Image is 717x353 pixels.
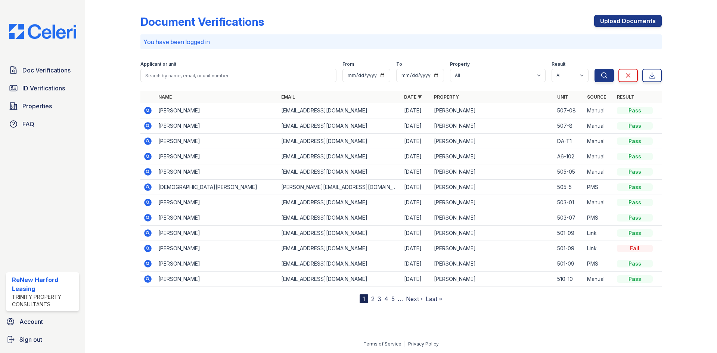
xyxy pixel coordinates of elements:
div: Pass [617,122,653,130]
td: Manual [584,195,614,210]
a: Name [158,94,172,100]
td: 501-09 [554,256,584,272]
a: 2 [371,295,375,303]
span: Sign out [19,335,42,344]
div: Pass [617,183,653,191]
a: Last » [426,295,442,303]
a: Properties [6,99,79,114]
td: [EMAIL_ADDRESS][DOMAIN_NAME] [278,272,401,287]
label: Result [552,61,565,67]
span: Account [19,317,43,326]
div: Pass [617,153,653,160]
label: From [342,61,354,67]
td: [DATE] [401,149,431,164]
td: [DATE] [401,226,431,241]
a: Sign out [3,332,82,347]
td: [PERSON_NAME] [155,164,278,180]
a: Account [3,314,82,329]
a: FAQ [6,117,79,131]
td: [PERSON_NAME] [431,149,554,164]
div: Fail [617,245,653,252]
td: Manual [584,272,614,287]
span: ID Verifications [22,84,65,93]
td: [PERSON_NAME] [155,149,278,164]
div: Pass [617,275,653,283]
td: A6-102 [554,149,584,164]
label: Applicant or unit [140,61,176,67]
td: [EMAIL_ADDRESS][DOMAIN_NAME] [278,118,401,134]
td: [EMAIL_ADDRESS][DOMAIN_NAME] [278,134,401,149]
a: Source [587,94,606,100]
a: Result [617,94,634,100]
span: Properties [22,102,52,111]
td: [EMAIL_ADDRESS][DOMAIN_NAME] [278,256,401,272]
td: [PERSON_NAME] [431,195,554,210]
a: Next › [406,295,423,303]
td: [EMAIL_ADDRESS][DOMAIN_NAME] [278,149,401,164]
td: Manual [584,118,614,134]
td: [EMAIL_ADDRESS][DOMAIN_NAME] [278,241,401,256]
td: 505-5 [554,180,584,195]
td: [PERSON_NAME] [155,118,278,134]
td: [PERSON_NAME] [155,134,278,149]
a: Unit [557,94,568,100]
td: [DATE] [401,241,431,256]
td: [PERSON_NAME] [431,241,554,256]
div: ReNew Harford Leasing [12,275,76,293]
div: Pass [617,137,653,145]
td: [PERSON_NAME] [155,195,278,210]
a: 3 [378,295,381,303]
a: Property [434,94,459,100]
td: [DEMOGRAPHIC_DATA][PERSON_NAME] [155,180,278,195]
span: FAQ [22,120,34,128]
span: … [398,294,403,303]
p: You have been logged in [143,37,659,46]
td: [DATE] [401,134,431,149]
td: 507-08 [554,103,584,118]
td: [DATE] [401,272,431,287]
a: Date ▼ [404,94,422,100]
div: Pass [617,260,653,267]
td: [EMAIL_ADDRESS][DOMAIN_NAME] [278,226,401,241]
div: | [404,341,406,347]
td: [PERSON_NAME] [431,256,554,272]
a: Doc Verifications [6,63,79,78]
td: Manual [584,164,614,180]
div: Pass [617,168,653,176]
td: [DATE] [401,164,431,180]
a: 5 [391,295,395,303]
div: Pass [617,107,653,114]
td: [PERSON_NAME] [431,164,554,180]
div: Pass [617,229,653,237]
td: Manual [584,134,614,149]
td: [PERSON_NAME] [155,226,278,241]
td: [DATE] [401,256,431,272]
td: Link [584,226,614,241]
a: Terms of Service [363,341,401,347]
a: ID Verifications [6,81,79,96]
td: [PERSON_NAME] [431,210,554,226]
td: [PERSON_NAME] [155,241,278,256]
td: [PERSON_NAME] [431,180,554,195]
td: DA-T1 [554,134,584,149]
td: 503-01 [554,195,584,210]
td: [EMAIL_ADDRESS][DOMAIN_NAME] [278,210,401,226]
td: 503-07 [554,210,584,226]
input: Search by name, email, or unit number [140,69,336,82]
td: [PERSON_NAME] [431,103,554,118]
div: Pass [617,199,653,206]
label: To [396,61,402,67]
td: [DATE] [401,195,431,210]
div: Trinity Property Consultants [12,293,76,308]
td: 501-09 [554,226,584,241]
td: [DATE] [401,103,431,118]
div: 1 [360,294,368,303]
td: Manual [584,149,614,164]
td: 507-8 [554,118,584,134]
td: [PERSON_NAME] [155,210,278,226]
td: [PERSON_NAME] [431,118,554,134]
td: Link [584,241,614,256]
td: [PERSON_NAME] [155,256,278,272]
div: Document Verifications [140,15,264,28]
